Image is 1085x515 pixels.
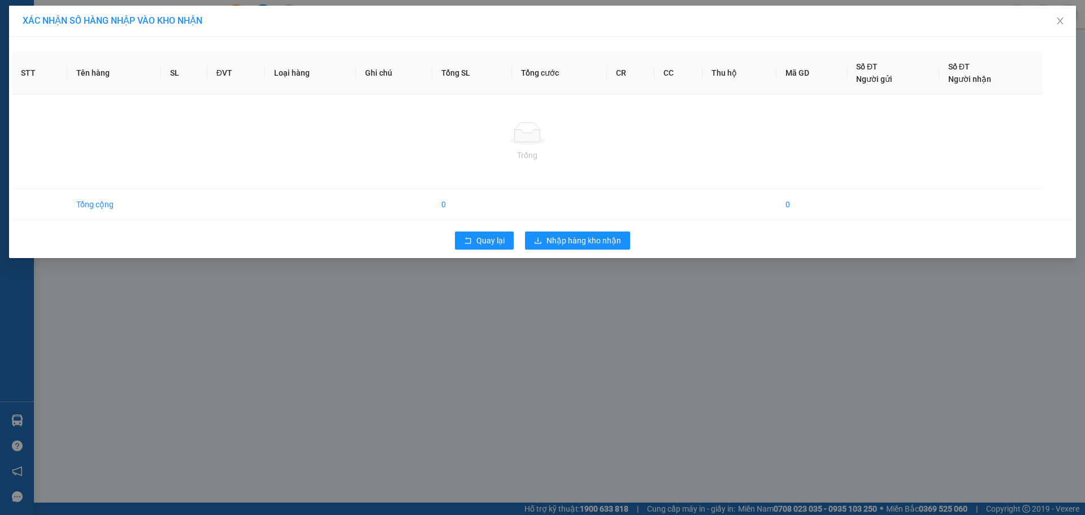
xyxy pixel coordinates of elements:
[546,234,621,247] span: Nhập hàng kho nhận
[21,149,1034,162] div: Trống
[654,51,702,95] th: CC
[67,51,161,95] th: Tên hàng
[67,189,161,220] td: Tổng cộng
[265,51,356,95] th: Loại hàng
[1056,16,1065,25] span: close
[432,51,512,95] th: Tổng SL
[948,62,970,71] span: Số ĐT
[207,51,265,95] th: ĐVT
[512,51,607,95] th: Tổng cước
[1044,6,1076,37] button: Close
[476,234,505,247] span: Quay lại
[534,237,542,246] span: download
[356,51,433,95] th: Ghi chú
[776,189,847,220] td: 0
[702,51,776,95] th: Thu hộ
[464,237,472,246] span: rollback
[432,189,512,220] td: 0
[23,15,202,26] span: XÁC NHẬN SỐ HÀNG NHẬP VÀO KHO NHẬN
[856,62,878,71] span: Số ĐT
[455,232,514,250] button: rollbackQuay lại
[776,51,847,95] th: Mã GD
[607,51,655,95] th: CR
[12,51,67,95] th: STT
[525,232,630,250] button: downloadNhập hàng kho nhận
[161,51,207,95] th: SL
[856,75,892,84] span: Người gửi
[948,75,991,84] span: Người nhận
